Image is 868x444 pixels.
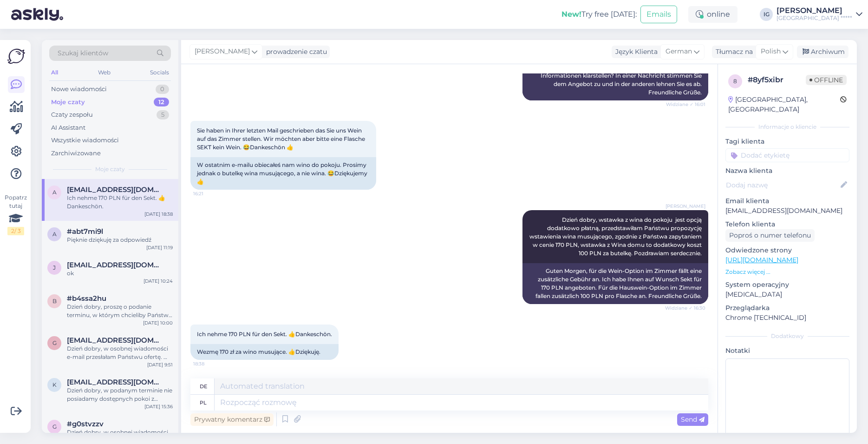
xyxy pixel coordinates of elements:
[147,361,173,368] div: [DATE] 9:51
[193,360,228,367] span: 18:38
[67,294,106,303] span: #b4ssa2hu
[728,95,840,114] div: [GEOGRAPHIC_DATA], [GEOGRAPHIC_DATA]
[522,263,708,304] div: Guten Morgen, für die Wein-Option im Zimmer fällt eine zusätzliche Gebühr an. Ich habe Ihnen auf ...
[67,303,173,319] div: Dzień dobry, proszę o podanie terminu, w którym chcieliby Państwo nas odwiedzić, jak i ilości osó...
[52,339,57,346] span: g
[7,47,25,65] img: Askly Logo
[144,278,173,285] div: [DATE] 10:24
[195,46,250,57] span: [PERSON_NAME]
[760,8,773,21] div: IG
[146,244,173,251] div: [DATE] 11:19
[612,47,658,57] div: Język Klienta
[67,269,173,278] div: ok
[157,110,169,119] div: 5
[52,381,57,388] span: k
[666,101,705,108] span: Widziane ✓ 16:01
[522,60,708,100] div: Guten Morgen. Es tut mir leid, aber könnten Sie die Informationen klarstellen? In einer Nachricht...
[725,206,849,216] p: [EMAIL_ADDRESS][DOMAIN_NAME]
[144,211,173,218] div: [DATE] 18:38
[725,280,849,290] p: System operacyjny
[725,245,849,255] p: Odwiedzone strony
[797,46,848,58] div: Archiwum
[777,7,862,22] a: [PERSON_NAME][GEOGRAPHIC_DATA] *****
[144,403,173,410] div: [DATE] 15:36
[52,231,57,238] span: a
[67,227,103,236] span: #abt7mi9l
[95,165,125,173] span: Moje czaty
[200,378,207,394] div: de
[96,66,112,79] div: Web
[143,319,173,326] div: [DATE] 10:00
[666,203,705,210] span: [PERSON_NAME]
[733,78,737,85] span: 8
[529,216,703,257] span: Dzień dobry, wstawka z wina do pokoju jest opcją dodatkowo płatną, przedstawiłam Państwu propozyc...
[725,332,849,340] div: Dodatkowy
[51,123,85,133] div: AI Assistant
[7,227,24,235] div: 2 / 3
[666,46,692,57] span: German
[197,331,332,338] span: Ich nehme 170 PLN für den Sekt. 👍Dankeschön.
[725,346,849,356] p: Notatki
[725,196,849,206] p: Email klienta
[725,313,849,323] p: Chrome [TECHNICAL_ID]
[190,413,274,426] div: Prywatny komentarz
[190,157,376,190] div: W ostatnim e-mailu obiecałeś nam wino do pokoju. Prosimy jednak o butelkę wina musującego, a nie ...
[51,85,107,94] div: Nowe wiadomości
[51,136,119,145] div: Wszystkie wiadomości
[52,189,57,196] span: a
[681,415,705,424] span: Send
[67,420,104,428] span: #g0stvzzv
[725,148,849,162] input: Dodać etykietę
[561,10,581,19] b: New!
[200,395,207,411] div: pl
[725,123,849,131] div: Informacje o kliencie
[712,47,753,57] div: Tłumacz na
[726,180,839,190] input: Dodaj nazwę
[193,190,228,197] span: 16:21
[725,137,849,146] p: Tagi klienta
[67,186,163,194] span: appeltsteve@web.de
[67,386,173,403] div: Dzień dobry, w podanym terminie nie posiadamy dostępnych pokoi z widokiem na morze. Mogę zapropon...
[777,7,852,14] div: [PERSON_NAME]
[725,166,849,176] p: Nazwa klienta
[51,110,93,119] div: Czaty zespołu
[154,98,169,107] div: 12
[67,236,173,244] div: Pięknie dziękuję za odpowiedź
[725,303,849,313] p: Przeglądarka
[7,193,24,235] div: Popatrz tutaj
[262,47,327,57] div: prowadzenie czatu
[51,149,101,158] div: Zarchiwizowane
[67,336,163,345] span: goofy18@onet.eu
[49,66,60,79] div: All
[725,219,849,229] p: Telefon klienta
[688,6,737,23] div: online
[67,345,173,361] div: Dzień dobry, w osobnej wiadomości e-mail przesłałam Państwu ofertę. W przypadku pytań pozostaję d...
[52,423,57,430] span: g
[148,66,171,79] div: Socials
[725,268,849,276] p: Zobacz więcej ...
[190,344,339,360] div: Wezmę 170 zł za wino musujące. 👍Dziękuję.
[67,378,163,386] span: krystynakwietniewska@o2.pl
[67,261,163,269] span: jaroszbartosz1992@gmail.com
[58,48,108,58] span: Szukaj klientów
[156,85,169,94] div: 0
[761,46,781,57] span: Polish
[53,264,56,271] span: j
[725,290,849,299] p: [MEDICAL_DATA]
[640,6,677,23] button: Emails
[52,298,57,305] span: b
[806,75,847,85] span: Offline
[725,256,798,264] a: [URL][DOMAIN_NAME]
[561,9,637,20] div: Try free [DATE]:
[665,305,705,311] span: Widziane ✓ 16:30
[725,229,815,242] div: Poproś o numer telefonu
[51,98,85,107] div: Moje czaty
[748,74,806,86] div: # 8yf5xibr
[197,127,366,151] span: Sie haben in Ihrer letzten Mail geschrieben das Sie uns Wein auf das Zimmer stellen. Wir möchten ...
[67,194,173,211] div: Ich nehme 170 PLN für den Sekt. 👍Dankeschön.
